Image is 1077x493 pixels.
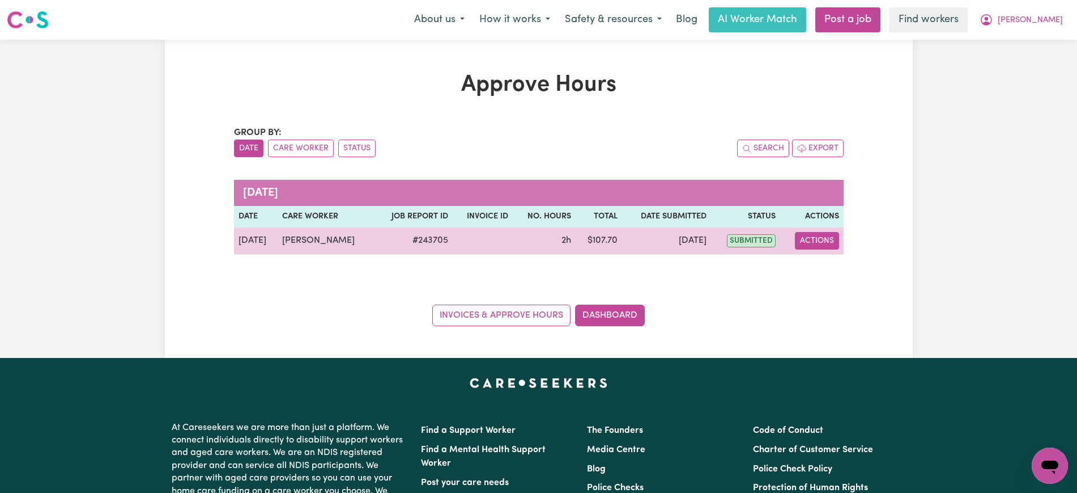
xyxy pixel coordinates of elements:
[972,8,1070,32] button: My Account
[407,8,472,32] button: About us
[557,8,669,32] button: Safety & resources
[669,7,704,32] a: Blog
[453,206,513,227] th: Invoice ID
[587,465,606,474] a: Blog
[587,483,644,492] a: Police Checks
[278,206,374,227] th: Care worker
[234,206,278,227] th: Date
[421,478,509,487] a: Post your care needs
[576,206,622,227] th: Total
[737,140,789,157] button: Search
[753,465,832,474] a: Police Check Policy
[711,206,780,227] th: Status
[374,227,453,255] td: # 243705
[727,234,776,247] span: submitted
[795,232,839,250] button: Actions
[792,140,844,157] button: Export
[576,227,622,255] td: $ 107.70
[7,7,49,33] a: Careseekers logo
[472,8,557,32] button: How it works
[234,140,263,157] button: sort invoices by date
[268,140,334,157] button: sort invoices by care worker
[622,227,711,255] td: [DATE]
[587,445,645,454] a: Media Centre
[421,426,516,435] a: Find a Support Worker
[709,7,806,32] a: AI Worker Match
[513,206,576,227] th: No. Hours
[421,445,546,468] a: Find a Mental Health Support Worker
[889,7,968,32] a: Find workers
[561,236,571,245] span: 2 hours
[7,10,49,30] img: Careseekers logo
[234,180,844,206] caption: [DATE]
[374,206,453,227] th: Job Report ID
[753,445,873,454] a: Charter of Customer Service
[234,71,844,99] h1: Approve Hours
[753,426,823,435] a: Code of Conduct
[575,305,645,326] a: Dashboard
[587,426,643,435] a: The Founders
[780,206,844,227] th: Actions
[470,378,607,387] a: Careseekers home page
[432,305,571,326] a: Invoices & Approve Hours
[815,7,880,32] a: Post a job
[1032,448,1068,484] iframe: Button to launch messaging window
[234,128,282,137] span: Group by:
[998,14,1063,27] span: [PERSON_NAME]
[622,206,711,227] th: Date Submitted
[338,140,376,157] button: sort invoices by paid status
[753,483,868,492] a: Protection of Human Rights
[234,227,278,255] td: [DATE]
[278,227,374,255] td: [PERSON_NAME]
